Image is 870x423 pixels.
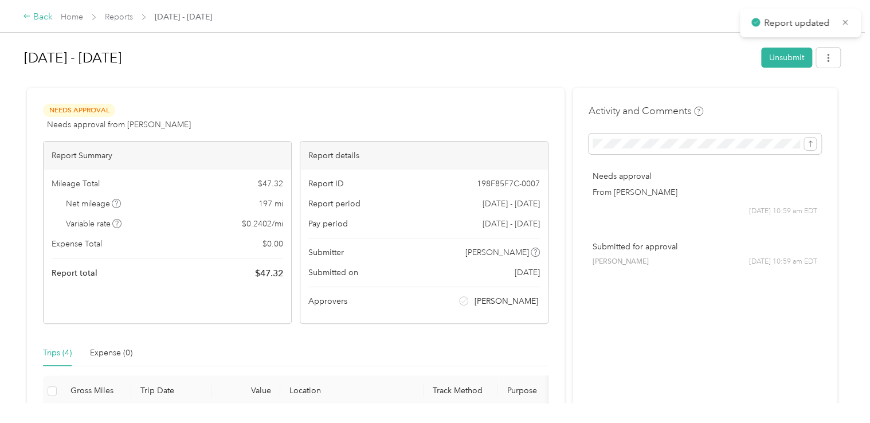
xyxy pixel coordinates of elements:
[47,119,191,131] span: Needs approval from [PERSON_NAME]
[90,347,132,359] div: Expense (0)
[308,178,344,190] span: Report ID
[242,218,283,230] span: $ 0.2402 / mi
[43,347,72,359] div: Trips (4)
[66,198,122,210] span: Net mileage
[483,218,540,230] span: [DATE] - [DATE]
[258,178,283,190] span: $ 47.32
[308,295,347,307] span: Approvers
[593,257,649,267] span: [PERSON_NAME]
[308,218,348,230] span: Pay period
[300,142,548,170] div: Report details
[308,246,344,258] span: Submitter
[61,12,83,22] a: Home
[43,104,115,117] span: Needs Approval
[424,375,498,407] th: Track Method
[61,375,131,407] th: Gross Miles
[105,12,133,22] a: Reports
[589,104,703,118] h4: Activity and Comments
[749,257,817,267] span: [DATE] 10:59 am EDT
[593,241,817,253] p: Submitted for approval
[23,10,53,24] div: Back
[515,267,540,279] span: [DATE]
[44,142,291,170] div: Report Summary
[155,11,212,23] span: [DATE] - [DATE]
[761,48,812,68] button: Unsubmit
[477,178,540,190] span: 198F85F7C-0007
[52,178,100,190] span: Mileage Total
[66,218,122,230] span: Variable rate
[475,295,538,307] span: [PERSON_NAME]
[764,16,833,30] p: Report updated
[465,246,529,258] span: [PERSON_NAME]
[593,186,817,198] p: From [PERSON_NAME]
[498,375,584,407] th: Purpose
[211,375,280,407] th: Value
[308,267,358,279] span: Submitted on
[806,359,870,423] iframe: Everlance-gr Chat Button Frame
[308,198,360,210] span: Report period
[280,375,424,407] th: Location
[262,238,283,250] span: $ 0.00
[52,267,97,279] span: Report total
[255,267,283,280] span: $ 47.32
[749,206,817,217] span: [DATE] 10:59 am EDT
[593,170,817,182] p: Needs approval
[131,375,211,407] th: Trip Date
[483,198,540,210] span: [DATE] - [DATE]
[24,44,753,72] h1: Aug 1 - 31, 2025
[52,238,102,250] span: Expense Total
[258,198,283,210] span: 197 mi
